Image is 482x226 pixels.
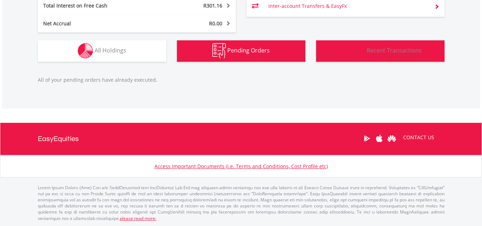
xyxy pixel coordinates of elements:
div: Total Interest on Free Cash [38,2,153,9]
span: Recent Transactions [367,46,422,54]
a: Access Important Documents (i.e. Terms and Conditions, Cost Profile etc) [154,163,328,170]
span: R301.16 [203,2,222,9]
button: Pending Orders [177,40,305,62]
a: please read more: [120,215,156,221]
p: Lorem Ipsum Dolors (Ame) Con a/e SeddOeiusmod tem InciDiduntut Lab Etd mag aliquaen admin veniamq... [38,185,445,221]
a: Apple [373,127,386,150]
img: transactions-zar-wht.png [339,43,365,59]
a: Google Play [361,127,373,150]
div: Net Accrual [38,20,153,27]
img: pending_instructions-wht.png [212,43,226,59]
img: holdings-wht.png [78,43,93,59]
span: Pending Orders [227,46,270,54]
span: R0.00 [209,20,222,27]
a: CONTACT US [398,127,439,147]
a: Huawei [386,127,398,150]
button: All Holdings [38,40,166,62]
span: All Holdings [95,46,126,54]
p: All of your pending orders have already executed. [38,76,445,84]
button: Recent Transactions [316,40,445,62]
td: Inter-account Transfers & EasyFx [268,1,428,11]
a: EasyEquities [38,123,79,155]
